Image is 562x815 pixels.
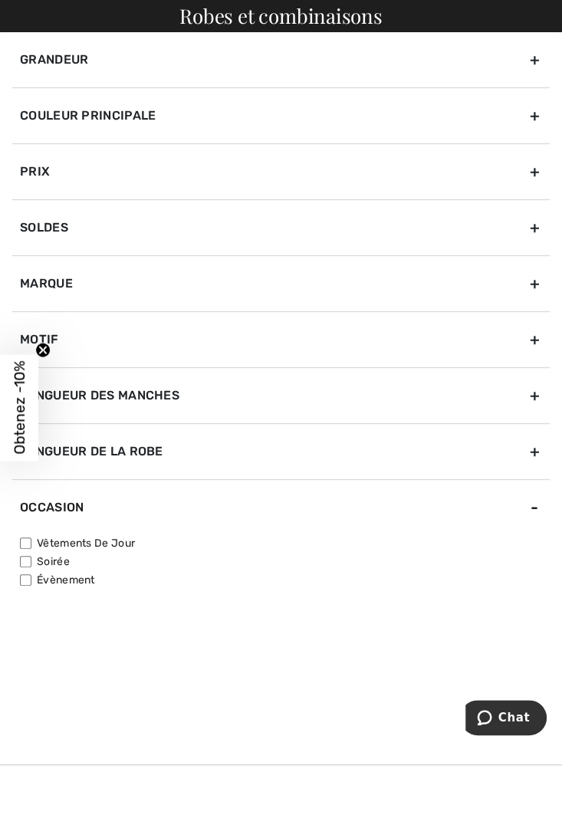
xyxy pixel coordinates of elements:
[12,311,550,367] div: Motif
[465,700,547,738] iframe: Ouvre un widget dans lequel vous pouvez chatter avec l’un de nos agents
[11,361,28,455] span: Obtenez -10%
[20,535,550,551] label: Vêtements De Jour
[20,572,550,588] label: Évènement
[20,554,550,570] label: Soirée
[12,423,550,479] div: Longueur de la robe
[12,479,550,535] div: Occasion
[12,199,550,255] div: Soldes
[12,32,550,87] div: Grandeur
[12,87,550,143] div: Couleur Principale
[12,255,550,311] div: Marque
[20,556,31,567] input: Soirée
[35,342,51,357] button: Close teaser
[12,143,550,199] div: Prix
[20,537,31,549] input: Vêtements De Jour
[20,574,31,586] input: Évènement
[12,367,550,423] div: Longueur des manches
